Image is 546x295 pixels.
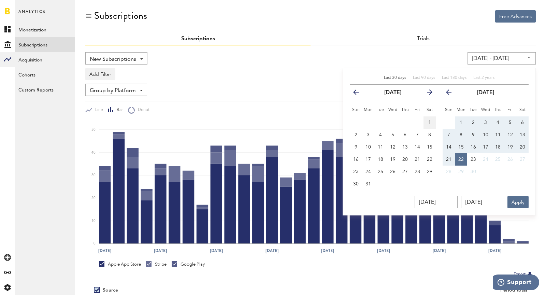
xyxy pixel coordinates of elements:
[384,90,401,96] strong: [DATE]
[460,120,462,125] span: 1
[484,120,487,125] span: 3
[516,129,529,141] button: 13
[507,157,513,162] span: 26
[362,166,374,178] button: 24
[146,261,167,267] div: Stripe
[378,145,383,150] span: 11
[391,132,394,137] span: 5
[387,129,399,141] button: 5
[378,157,383,162] span: 18
[458,157,464,162] span: 22
[471,145,476,150] span: 16
[477,90,494,96] strong: [DATE]
[399,166,411,178] button: 27
[365,169,371,174] span: 24
[15,67,75,82] a: Cohorts
[423,129,436,141] button: 8
[387,166,399,178] button: 26
[374,141,387,153] button: 11
[479,116,492,129] button: 3
[519,108,526,112] small: Saturday
[520,145,525,150] span: 20
[98,248,111,254] text: [DATE]
[362,153,374,166] button: 17
[353,182,359,186] span: 30
[15,22,75,37] a: Monetization
[355,132,357,137] span: 2
[471,169,476,174] span: 30
[114,107,123,113] span: Bar
[433,248,446,254] text: [DATE]
[481,108,490,112] small: Wednesday
[516,116,529,129] button: 6
[507,196,529,208] button: Apply
[402,145,408,150] span: 13
[427,108,433,112] small: Saturday
[374,129,387,141] button: 4
[350,178,362,190] button: 30
[402,157,408,162] span: 20
[181,36,215,42] a: Subscriptions
[379,132,382,137] span: 4
[467,116,479,129] button: 2
[91,173,96,177] text: 30
[427,169,432,174] span: 29
[390,157,396,162] span: 19
[415,145,420,150] span: 14
[399,141,411,153] button: 13
[446,157,451,162] span: 21
[497,120,499,125] span: 4
[479,129,492,141] button: 10
[415,108,420,112] small: Friday
[504,153,516,166] button: 26
[472,132,475,137] span: 9
[415,169,420,174] span: 28
[483,157,488,162] span: 24
[428,120,431,125] span: 1
[15,52,75,67] a: Acquisition
[411,153,423,166] button: 21
[135,107,149,113] span: Donut
[470,108,477,112] small: Tuesday
[457,108,466,112] small: Monday
[428,132,431,137] span: 8
[265,248,278,254] text: [DATE]
[350,129,362,141] button: 2
[18,8,45,22] span: Analytics
[427,157,432,162] span: 22
[495,145,501,150] span: 18
[91,196,96,200] text: 20
[507,145,513,150] span: 19
[355,145,357,150] span: 9
[479,141,492,153] button: 17
[365,145,371,150] span: 10
[401,108,409,112] small: Thursday
[413,76,435,80] span: Last 90 days
[467,166,479,178] button: 30
[504,129,516,141] button: 12
[504,116,516,129] button: 5
[447,132,450,137] span: 7
[495,10,536,23] button: Free Advances
[399,129,411,141] button: 6
[390,169,396,174] span: 26
[512,270,536,279] button: Export
[423,141,436,153] button: 15
[319,287,527,293] div: Period total
[507,108,513,112] small: Friday
[91,219,96,223] text: 10
[90,85,136,97] span: Group by Platform
[172,261,205,267] div: Google Play
[321,248,334,254] text: [DATE]
[387,153,399,166] button: 19
[495,132,501,137] span: 11
[411,166,423,178] button: 28
[374,153,387,166] button: 18
[455,166,467,178] button: 29
[377,108,384,112] small: Tuesday
[483,132,488,137] span: 10
[352,108,360,112] small: Sunday
[493,275,539,292] iframe: Opens a widget where you can find more information
[467,153,479,166] button: 23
